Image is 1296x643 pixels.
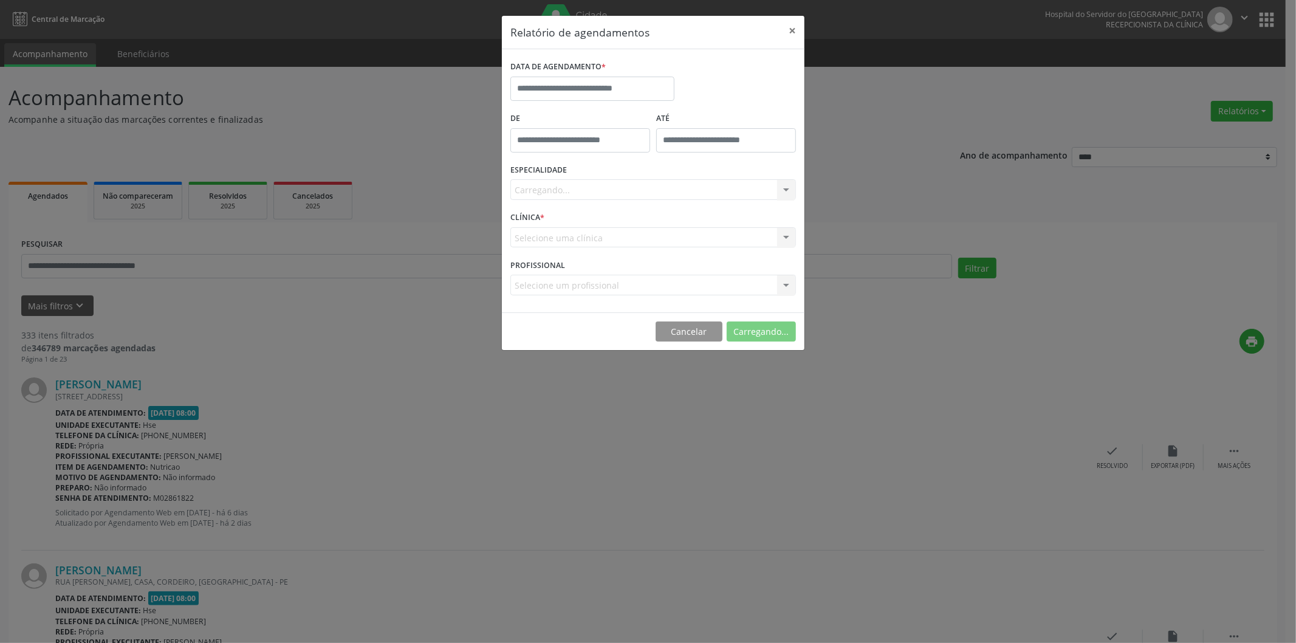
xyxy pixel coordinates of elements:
[510,24,650,40] h5: Relatório de agendamentos
[510,161,567,180] label: ESPECIALIDADE
[510,58,606,77] label: DATA DE AGENDAMENTO
[510,256,565,275] label: PROFISSIONAL
[656,109,796,128] label: ATÉ
[510,109,650,128] label: De
[727,321,796,342] button: Carregando...
[656,321,722,342] button: Cancelar
[510,208,544,227] label: CLÍNICA
[780,16,804,46] button: Close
